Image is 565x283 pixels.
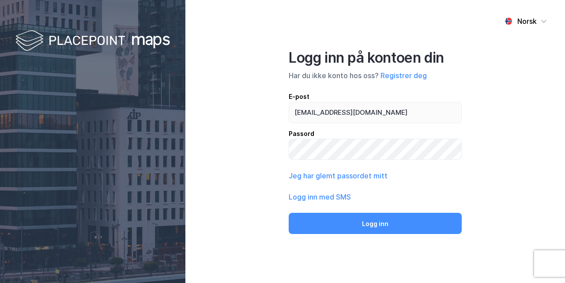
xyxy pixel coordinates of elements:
div: E-post [289,91,462,102]
div: Kontrollprogram for chat [521,241,565,283]
button: Logg inn med SMS [289,192,351,202]
button: Logg inn [289,213,462,234]
img: logo-white.f07954bde2210d2a523dddb988cd2aa7.svg [15,28,170,54]
button: Jeg har glemt passordet mitt [289,170,388,181]
div: Passord [289,128,462,139]
button: Registrer deg [380,70,427,81]
iframe: Chat Widget [521,241,565,283]
div: Logg inn på kontoen din [289,49,462,67]
div: Norsk [517,16,537,26]
div: Har du ikke konto hos oss? [289,70,462,81]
